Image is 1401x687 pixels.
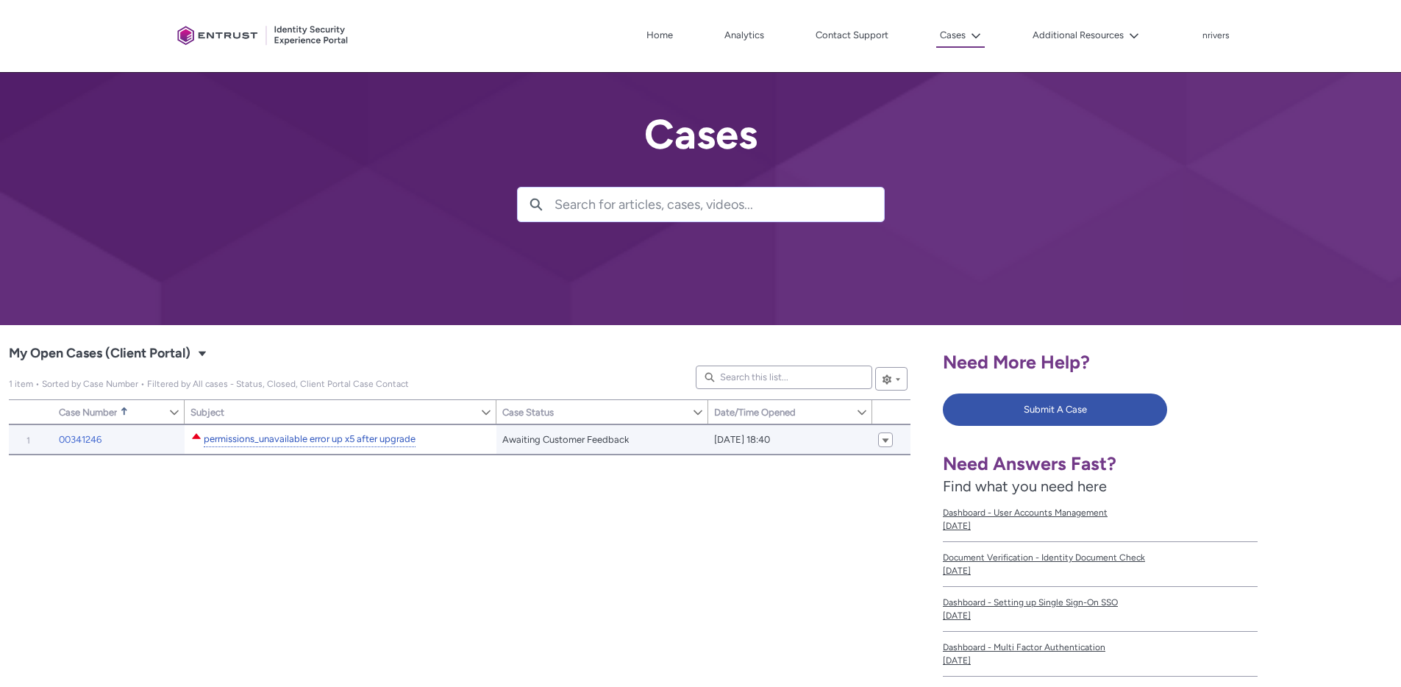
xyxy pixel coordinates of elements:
[9,342,190,366] span: My Open Cases (Client Portal)
[936,24,985,48] button: Cases
[943,596,1258,609] span: Dashboard - Setting up Single Sign-On SSO
[555,188,884,221] input: Search for articles, cases, videos...
[517,112,885,157] h2: Cases
[875,367,908,391] button: List View Controls
[943,521,971,531] lightning-formatted-date-time: [DATE]
[943,641,1258,654] span: Dashboard - Multi Factor Authentication
[1202,27,1230,42] button: User Profile nrivers
[943,551,1258,564] span: Document Verification - Identity Document Check
[59,407,117,418] span: Case Number
[59,433,101,447] a: 00341246
[502,433,629,447] span: Awaiting Customer Feedback
[943,632,1258,677] a: Dashboard - Multi Factor Authentication[DATE]
[943,587,1258,632] a: Dashboard - Setting up Single Sign-On SSO[DATE]
[943,566,971,576] lightning-formatted-date-time: [DATE]
[518,188,555,221] button: Search
[9,424,910,455] table: My Open Cases (Client Portal)
[185,400,480,424] a: Subject
[193,344,211,362] button: Select a List View: Cases
[943,477,1107,495] span: Find what you need here
[1202,31,1230,41] p: nrivers
[714,433,770,447] span: [DATE] 18:40
[943,611,971,621] lightning-formatted-date-time: [DATE]
[943,351,1090,373] span: Need More Help?
[721,24,768,46] a: Analytics, opens in new tab
[1029,24,1143,46] button: Additional Resources
[204,432,416,447] a: permissions_unavailable error up x5 after upgrade
[943,655,971,666] lightning-formatted-date-time: [DATE]
[9,379,409,389] span: My Open Cases (Client Portal)
[53,400,168,424] a: Case Number
[943,497,1258,542] a: Dashboard - User Accounts Management[DATE]
[812,24,892,46] a: Contact Support
[943,394,1167,426] button: Submit A Case
[943,452,1258,475] h1: Need Answers Fast?
[696,366,872,389] input: Search this list...
[643,24,677,46] a: Home
[943,542,1258,587] a: Document Verification - Identity Document Check[DATE]
[190,430,202,442] lightning-icon: Escalated
[943,506,1258,519] span: Dashboard - User Accounts Management
[708,400,856,424] a: Date/Time Opened
[496,400,692,424] a: Case Status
